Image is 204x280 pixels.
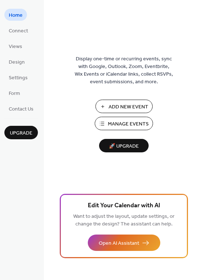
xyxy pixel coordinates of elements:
[73,212,174,229] span: Want to adjust the layout, update settings, or change the design? The assistant can help.
[4,24,32,36] a: Connect
[9,27,28,35] span: Connect
[103,141,144,151] span: 🚀 Upgrade
[4,40,27,52] a: Views
[95,100,153,113] button: Add New Event
[99,240,139,247] span: Open AI Assistant
[109,103,148,111] span: Add New Event
[4,9,27,21] a: Home
[9,59,25,66] span: Design
[4,126,38,139] button: Upgrade
[9,90,20,97] span: Form
[4,71,32,83] a: Settings
[88,235,160,251] button: Open AI Assistant
[95,117,153,130] button: Manage Events
[4,56,29,68] a: Design
[9,12,23,19] span: Home
[4,103,38,115] a: Contact Us
[10,129,32,137] span: Upgrade
[9,74,28,82] span: Settings
[4,87,24,99] a: Form
[99,139,149,152] button: 🚀 Upgrade
[9,43,22,51] span: Views
[75,55,173,86] span: Display one-time or recurring events, sync with Google, Outlook, Zoom, Eventbrite, Wix Events or ...
[108,120,149,128] span: Manage Events
[88,201,160,211] span: Edit Your Calendar with AI
[9,105,34,113] span: Contact Us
